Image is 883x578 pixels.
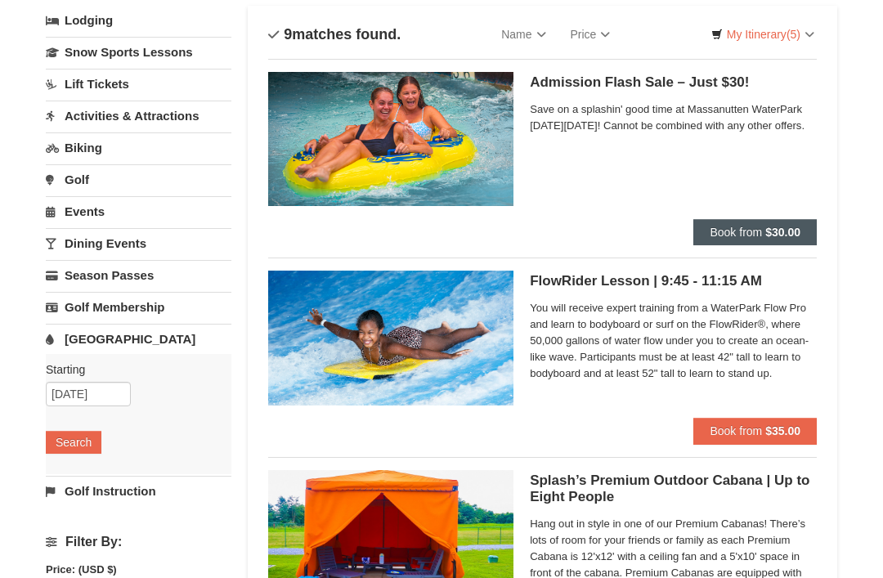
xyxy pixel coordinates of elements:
a: Name [489,19,558,52]
label: Starting [46,362,219,379]
h5: Splash’s Premium Outdoor Cabana | Up to Eight People [530,473,817,506]
a: Dining Events [46,229,231,259]
span: Save on a splashin' good time at Massanutten WaterPark [DATE][DATE]! Cannot be combined with any ... [530,102,817,135]
a: Golf [46,165,231,195]
span: (5) [787,29,800,42]
h5: Admission Flash Sale – Just $30! [530,75,817,92]
a: Golf Instruction [46,477,231,507]
h4: matches found. [268,27,401,43]
button: Book from $35.00 [693,419,817,445]
h4: Filter By: [46,535,231,550]
a: Lodging [46,7,231,36]
strong: $35.00 [765,425,800,438]
img: 6619917-1618-f229f8f2.jpg [268,73,513,207]
span: You will receive expert training from a WaterPark Flow Pro and learn to bodyboard or surf on the ... [530,301,817,383]
a: Season Passes [46,261,231,291]
a: Snow Sports Lessons [46,38,231,68]
img: 6619917-216-363963c7.jpg [268,271,513,405]
button: Book from $30.00 [693,220,817,246]
span: 9 [284,27,292,43]
h5: FlowRider Lesson | 9:45 - 11:15 AM [530,274,817,290]
a: Lift Tickets [46,69,231,100]
span: Book from [710,425,762,438]
a: My Itinerary(5) [701,23,825,47]
a: Golf Membership [46,293,231,323]
a: Price [558,19,623,52]
strong: Price: (USD $) [46,564,117,576]
a: Activities & Attractions [46,101,231,132]
strong: $30.00 [765,226,800,240]
a: Biking [46,133,231,164]
button: Search [46,432,101,455]
a: Events [46,197,231,227]
span: Book from [710,226,762,240]
a: [GEOGRAPHIC_DATA] [46,325,231,355]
